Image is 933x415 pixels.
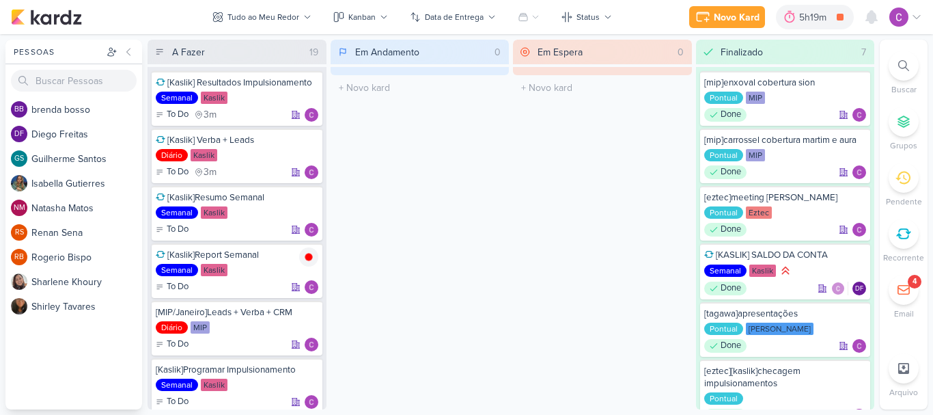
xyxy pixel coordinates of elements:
[855,286,863,293] p: DF
[11,126,27,142] div: Diego Freitas
[704,92,743,104] div: Pontual
[14,155,24,163] p: GS
[852,339,866,353] div: Responsável: Carlos Lima
[852,339,866,353] img: Carlos Lima
[31,103,142,117] div: b r e n d a b o s s o
[14,254,24,261] p: RB
[299,247,318,267] img: tracking
[11,224,27,241] div: Renan Sena
[799,10,831,25] div: 5h19m
[704,108,747,122] div: Done
[156,149,188,161] div: Diário
[891,83,917,96] p: Buscar
[156,92,198,104] div: Semanal
[11,200,27,216] div: Natasha Matos
[11,150,27,167] div: Guilherme Santos
[704,265,747,277] div: Semanal
[886,196,922,208] p: Pendente
[305,338,318,351] img: Carlos Lima
[305,165,318,179] img: Carlos Lima
[156,264,198,276] div: Semanal
[204,110,217,120] span: 3m
[852,282,866,295] div: Diego Freitas
[31,127,142,142] div: D i e g o F r e i t a s
[913,276,917,287] div: 4
[156,280,189,294] div: To Do
[305,223,318,237] div: Responsável: Carlos Lima
[883,252,924,264] p: Recorrente
[689,6,765,28] button: Novo Kard
[156,306,318,319] div: [MIP/Janeiro]Leads + Verba + CRM
[305,338,318,351] div: Responsável: Carlos Lima
[156,134,318,146] div: [Kaslik] Verba + Leads
[779,264,792,278] div: Prioridade Alta
[704,191,867,204] div: [eztec]meeting Isa
[167,165,189,179] p: To Do
[11,70,137,92] input: Buscar Pessoas
[704,249,867,261] div: [KASLIK] SALDO DA CONTA
[305,108,318,122] div: Responsável: Carlos Lima
[11,9,82,25] img: kardz.app
[749,265,776,277] div: Kaslik
[31,201,142,215] div: N a t a s h a M a t o s
[156,108,189,122] div: To Do
[156,364,318,376] div: [Kaslik]Programar Impulsionamento
[305,280,318,294] div: Responsável: Carlos Lima
[156,321,188,334] div: Diário
[31,226,142,240] div: R e n a n S e n a
[167,395,189,409] p: To Do
[714,10,760,25] div: Novo Kard
[704,223,747,237] div: Done
[201,206,227,219] div: Kaslik
[704,149,743,161] div: Pontual
[14,131,24,138] p: DF
[201,379,227,391] div: Kaslik
[305,395,318,409] img: Carlos Lima
[305,223,318,237] img: Carlos Lima
[704,206,743,219] div: Pontual
[191,149,217,161] div: Kaslik
[704,165,747,179] div: Done
[14,106,24,113] p: bb
[14,204,25,212] p: NM
[852,108,866,122] div: Responsável: Carlos Lima
[704,308,867,320] div: [tagawa]apresentações
[156,165,189,179] div: To Do
[167,223,189,237] p: To Do
[704,134,867,146] div: [mip]carrossel cobertura martim e aura
[167,338,189,351] p: To Do
[191,321,210,334] div: MIP
[721,165,741,179] p: Done
[746,149,765,161] div: MIP
[889,386,918,399] p: Arquivo
[852,282,866,295] div: Responsável: Diego Freitas
[156,249,318,261] div: [Kaslik]Report Semanal
[852,165,866,179] div: Responsável: Carlos Lima
[11,175,27,191] img: Isabella Gutierres
[31,275,142,289] div: S h a r l e n e K h o u r y
[704,339,747,353] div: Done
[204,168,217,177] span: 3m
[201,92,227,104] div: Kaslik
[890,139,917,152] p: Grupos
[894,308,914,320] p: Email
[201,264,227,276] div: Kaslik
[746,92,765,104] div: MIP
[704,323,743,335] div: Pontual
[11,273,27,290] img: Sharlene Khoury
[194,108,217,122] div: último check-in há 3 meses
[831,282,848,295] div: Colaboradores: Carlos Lima
[31,250,142,265] div: R o g e r i o B i s p o
[704,365,867,390] div: [eztec][kaslik]checagem impulsionamentos
[156,191,318,204] div: [Kaslik]Resumo Semanal
[856,45,872,59] div: 7
[852,165,866,179] img: Carlos Lima
[721,223,741,237] p: Done
[156,395,189,409] div: To Do
[11,46,104,58] div: Pessoas
[746,323,813,335] div: [PERSON_NAME]
[31,152,142,166] div: G u i l h e r m e S a n t o s
[852,108,866,122] img: Carlos Lima
[156,338,189,351] div: To Do
[746,206,772,219] div: Eztec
